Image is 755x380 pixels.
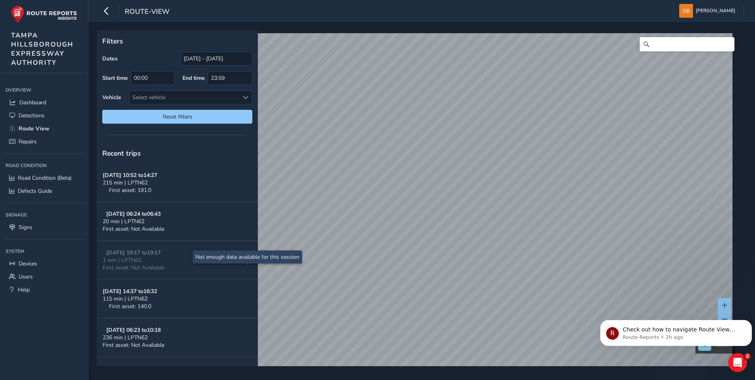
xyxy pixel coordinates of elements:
input: Search [640,37,734,51]
a: Devices [6,257,83,270]
span: 1 min | LPTN62 [103,256,141,264]
strong: [DATE] 10:52 to 14:27 [103,171,157,179]
span: TAMPA HILLSBOROUGH EXPRESSWAY AUTHORITY [11,31,73,67]
span: Dashboard [19,99,46,106]
span: 2 [744,353,751,359]
span: First asset: Not Available [103,264,164,271]
span: 236 min | LPTN62 [103,334,148,341]
span: 20 min | LPTN62 [103,218,145,225]
canvas: Map [100,33,732,375]
span: Defects Guide [18,187,52,195]
a: Road Condition (Beta) [6,171,83,184]
a: Dashboard [6,96,83,109]
iframe: Intercom live chat [728,353,747,372]
span: Reset filters [108,113,246,120]
span: Detections [19,112,45,119]
label: End time [182,74,205,82]
a: Detections [6,109,83,122]
a: Route View [6,122,83,135]
strong: [DATE] 06:24 to 06:43 [106,210,161,218]
strong: [DATE] 17:56 to 18:48 [106,365,161,372]
a: Signs [6,221,83,234]
span: Help [18,286,30,293]
a: Defects Guide [6,184,83,198]
span: Road Condition (Beta) [18,174,71,182]
span: Signs [19,224,32,231]
button: [DATE] 19:17 to19:171 min | LPTN62First asset: Not Available [97,241,258,280]
a: Users [6,270,83,283]
div: Signage [6,209,83,221]
label: Dates [102,55,118,62]
img: rr logo [11,6,77,23]
button: [DATE] 14:37 to16:32115 min | LPTN62First asset: 140.0 [97,280,258,318]
span: Route View [19,125,49,132]
div: System [6,245,83,257]
div: Overview [6,84,83,96]
span: 215 min | LPTN62 [103,179,148,186]
iframe: Intercom notifications message [597,303,755,359]
button: [DATE] 06:24 to06:4320 min | LPTN62First asset: Not Available [97,202,258,241]
span: Repairs [19,138,37,145]
span: First asset: 140.0 [109,303,151,310]
span: First asset: Not Available [103,341,164,349]
strong: [DATE] 19:17 to 19:17 [106,249,161,256]
span: Devices [19,260,37,267]
label: Start time [102,74,128,82]
a: Repairs [6,135,83,148]
img: diamond-layout [679,4,693,18]
button: [PERSON_NAME] [679,4,738,18]
span: route-view [125,7,169,18]
strong: [DATE] 14:37 to 16:32 [103,288,157,295]
strong: [DATE] 06:23 to 10:18 [106,326,161,334]
p: Filters [102,36,252,46]
span: First asset: Not Available [103,225,164,233]
span: 115 min | LPTN62 [103,295,148,303]
span: Users [19,273,33,280]
label: Vehicle [102,94,121,101]
span: Recent trips [102,149,141,158]
div: Road Condition [6,160,83,171]
button: Reset filters [102,110,252,124]
span: First asset: 191.0 [109,186,151,194]
div: Select vehicle [130,91,239,104]
button: [DATE] 06:23 to10:18236 min | LPTN62First asset: Not Available [97,318,258,357]
button: [DATE] 10:52 to14:27215 min | LPTN62First asset: 191.0 [97,164,258,202]
a: Help [6,283,83,296]
span: [PERSON_NAME] [696,4,735,18]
